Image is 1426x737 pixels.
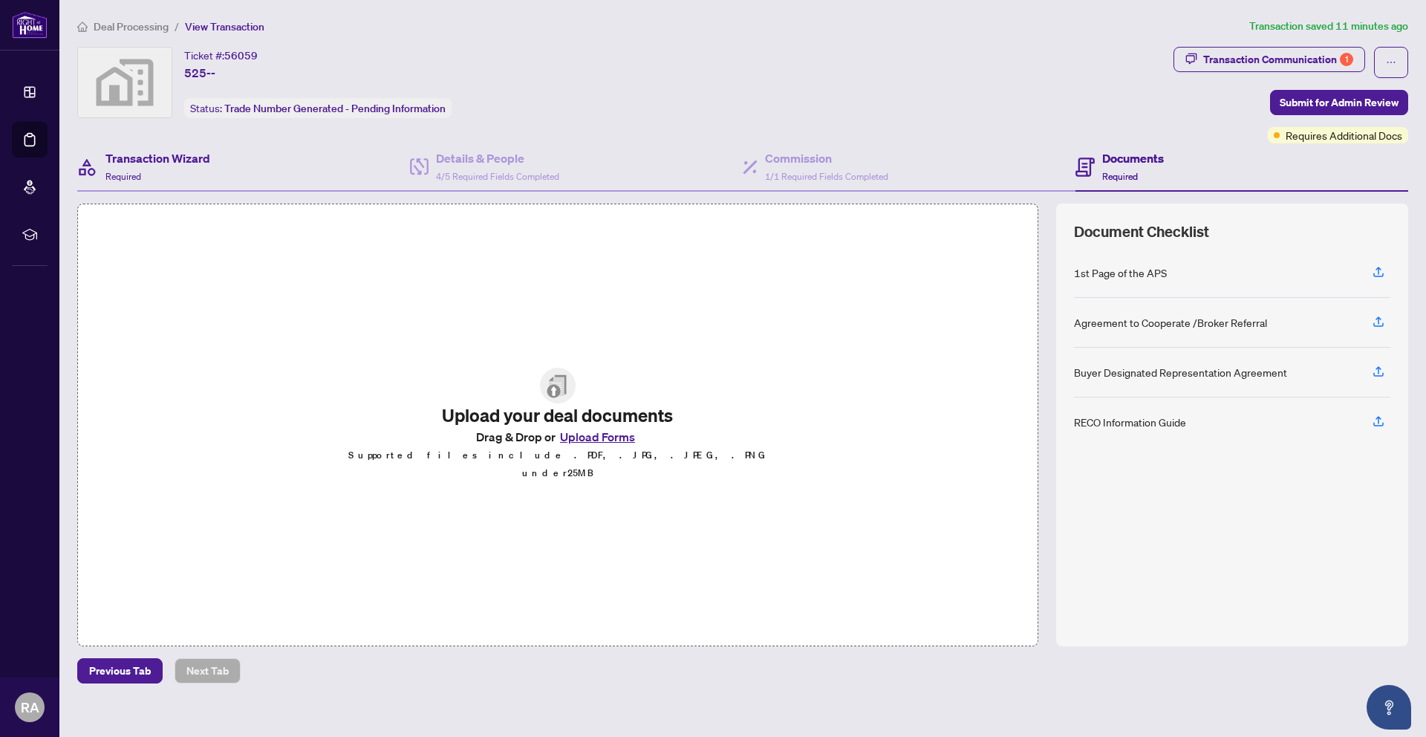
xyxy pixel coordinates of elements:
span: 1/1 Required Fields Completed [765,171,888,182]
span: Submit for Admin Review [1280,91,1399,114]
span: home [77,22,88,32]
span: 525-- [184,64,215,82]
span: ellipsis [1386,57,1396,68]
div: Ticket #: [184,47,258,64]
span: Requires Additional Docs [1286,127,1402,143]
button: Previous Tab [77,658,163,684]
button: Transaction Communication1 [1173,47,1365,72]
h4: Commission [765,149,888,167]
div: Buyer Designated Representation Agreement [1074,364,1287,380]
span: Document Checklist [1074,221,1209,242]
span: Trade Number Generated - Pending Information [224,102,446,115]
span: Drag & Drop or [476,427,639,447]
span: Previous Tab [89,659,151,683]
img: logo [12,11,48,39]
span: 4/5 Required Fields Completed [436,171,559,182]
div: 1st Page of the APS [1074,264,1167,281]
h4: Documents [1102,149,1164,167]
span: 56059 [224,49,258,62]
div: 1 [1340,53,1353,66]
span: Required [1102,171,1138,182]
h4: Transaction Wizard [105,149,210,167]
div: RECO Information Guide [1074,414,1186,430]
button: Open asap [1367,685,1411,730]
button: Submit for Admin Review [1270,90,1408,115]
img: File Upload [540,368,576,403]
h4: Details & People [436,149,559,167]
div: Transaction Communication [1203,48,1353,71]
article: Transaction saved 11 minutes ago [1249,18,1408,35]
li: / [175,18,179,35]
div: Status: [184,98,452,118]
img: svg%3e [78,48,172,117]
span: Required [105,171,141,182]
p: Supported files include .PDF, .JPG, .JPEG, .PNG under 25 MB [348,447,768,482]
h2: Upload your deal documents [348,403,768,427]
span: View Transaction [185,20,264,33]
span: RA [21,697,39,718]
span: File UploadUpload your deal documentsDrag & Drop orUpload FormsSupported files include .PDF, .JPG... [336,356,780,494]
button: Next Tab [175,658,241,684]
button: Upload Forms [556,427,639,447]
div: Agreement to Cooperate /Broker Referral [1074,314,1267,331]
span: Deal Processing [94,20,169,33]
